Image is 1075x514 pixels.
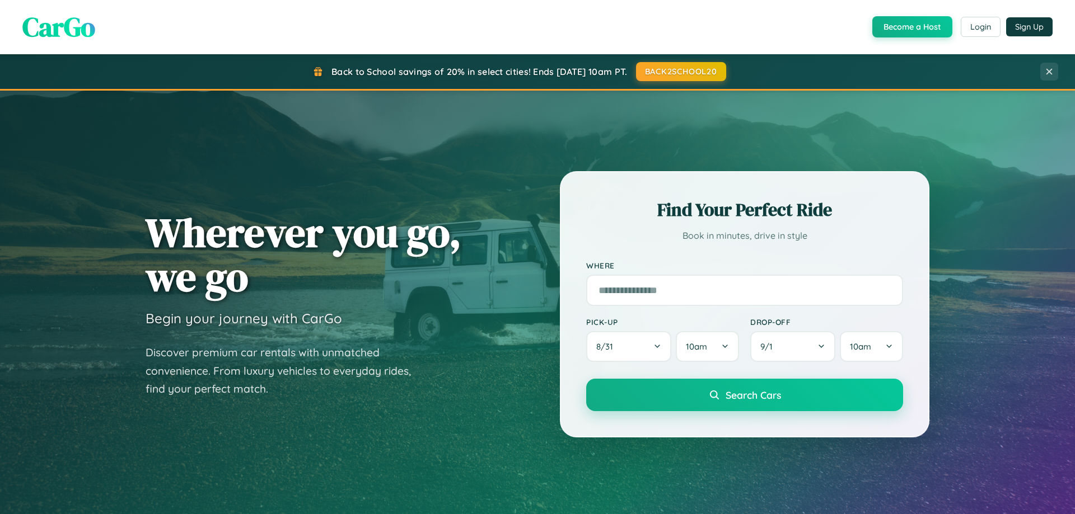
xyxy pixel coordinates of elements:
span: CarGo [22,8,95,45]
span: 8 / 31 [596,341,619,352]
h2: Find Your Perfect Ride [586,197,903,222]
button: BACK2SCHOOL20 [636,62,726,81]
button: 10am [840,331,903,362]
span: Search Cars [726,389,781,401]
span: 9 / 1 [760,341,778,352]
button: Login [961,17,1001,37]
button: Become a Host [872,16,952,37]
h1: Wherever you go, we go [146,210,461,299]
p: Discover premium car rentals with unmatched convenience. From luxury vehicles to everyday rides, ... [146,343,426,398]
button: Search Cars [586,379,903,411]
span: Back to School savings of 20% in select cities! Ends [DATE] 10am PT. [331,66,627,77]
h3: Begin your journey with CarGo [146,310,342,327]
label: Drop-off [750,317,903,327]
button: 9/1 [750,331,835,362]
button: 8/31 [586,331,671,362]
label: Pick-up [586,317,739,327]
label: Where [586,261,903,270]
button: 10am [676,331,739,362]
span: 10am [850,341,871,352]
p: Book in minutes, drive in style [586,228,903,244]
span: 10am [686,341,707,352]
button: Sign Up [1006,17,1053,36]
